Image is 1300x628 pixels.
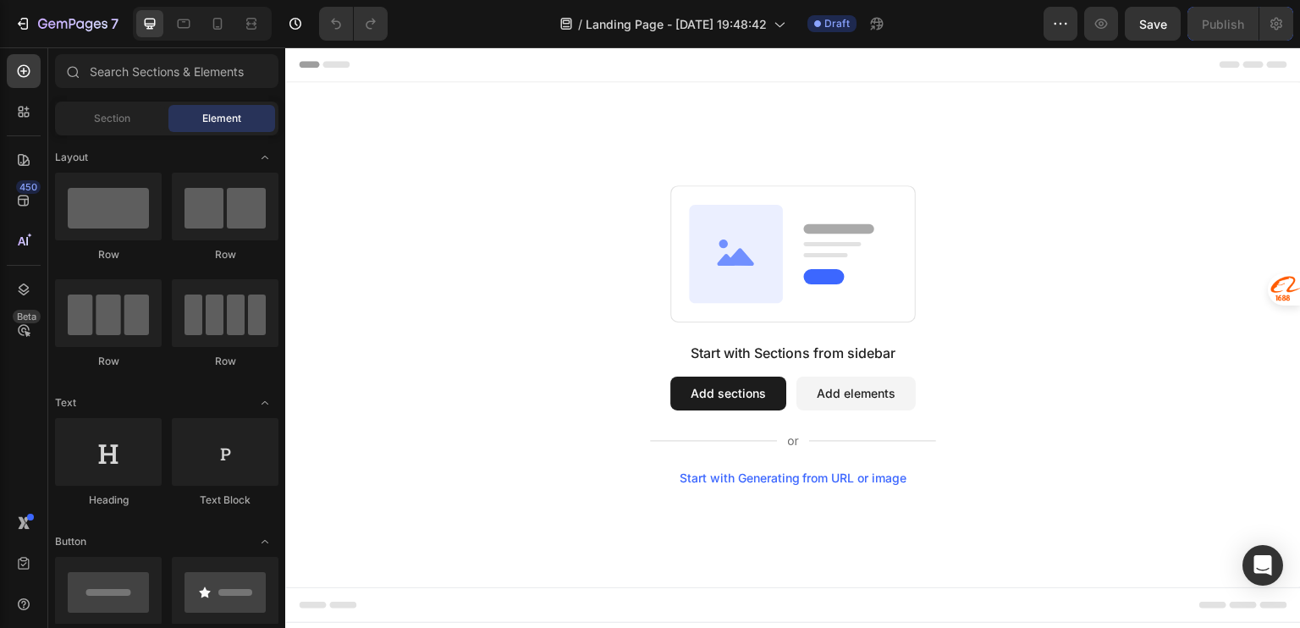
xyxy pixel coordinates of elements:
[16,180,41,194] div: 450
[511,329,631,363] button: Add elements
[578,15,582,33] span: /
[55,493,162,508] div: Heading
[1242,545,1283,586] div: Open Intercom Messenger
[202,111,241,126] span: Element
[55,54,278,88] input: Search Sections & Elements
[172,354,278,369] div: Row
[55,354,162,369] div: Row
[385,329,501,363] button: Add sections
[586,15,767,33] span: Landing Page - [DATE] 19:48:42
[94,111,130,126] span: Section
[172,493,278,508] div: Text Block
[1125,7,1181,41] button: Save
[55,395,76,410] span: Text
[111,14,118,34] p: 7
[824,16,850,31] span: Draft
[172,247,278,262] div: Row
[285,47,1300,628] iframe: Design area
[405,295,610,316] div: Start with Sections from sidebar
[394,424,622,438] div: Start with Generating from URL or image
[1187,7,1259,41] button: Publish
[7,7,126,41] button: 7
[319,7,388,41] div: Undo/Redo
[1139,17,1167,31] span: Save
[251,144,278,171] span: Toggle open
[55,534,86,549] span: Button
[13,310,41,323] div: Beta
[1202,15,1244,33] div: Publish
[251,528,278,555] span: Toggle open
[55,247,162,262] div: Row
[251,389,278,416] span: Toggle open
[55,150,88,165] span: Layout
